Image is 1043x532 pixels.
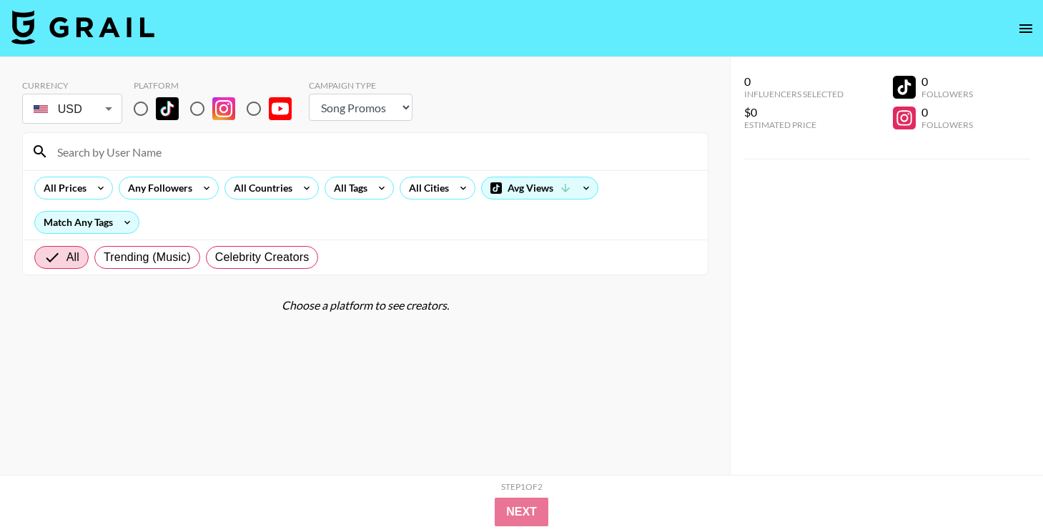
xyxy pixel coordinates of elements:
button: open drawer [1012,14,1040,43]
iframe: Drift Widget Chat Controller [972,460,1026,515]
div: All Cities [400,177,452,199]
input: Search by User Name [49,140,699,163]
div: Followers [921,119,973,130]
div: Choose a platform to see creators. [22,298,708,312]
span: All [66,249,79,266]
div: 0 [744,74,844,89]
div: Followers [921,89,973,99]
div: Influencers Selected [744,89,844,99]
div: $0 [744,105,844,119]
div: Estimated Price [744,119,844,130]
div: Match Any Tags [35,212,139,233]
div: 0 [921,105,973,119]
button: Next [495,498,548,526]
div: USD [25,97,119,122]
span: Trending (Music) [104,249,191,266]
img: YouTube [269,97,292,120]
div: Platform [134,80,303,91]
span: Celebrity Creators [215,249,310,266]
img: Grail Talent [11,10,154,44]
div: Currency [22,80,122,91]
div: Campaign Type [309,80,412,91]
div: Avg Views [482,177,598,199]
div: 0 [921,74,973,89]
img: TikTok [156,97,179,120]
div: Any Followers [119,177,195,199]
div: All Countries [225,177,295,199]
div: All Prices [35,177,89,199]
div: All Tags [325,177,370,199]
div: Step 1 of 2 [501,481,543,492]
img: Instagram [212,97,235,120]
